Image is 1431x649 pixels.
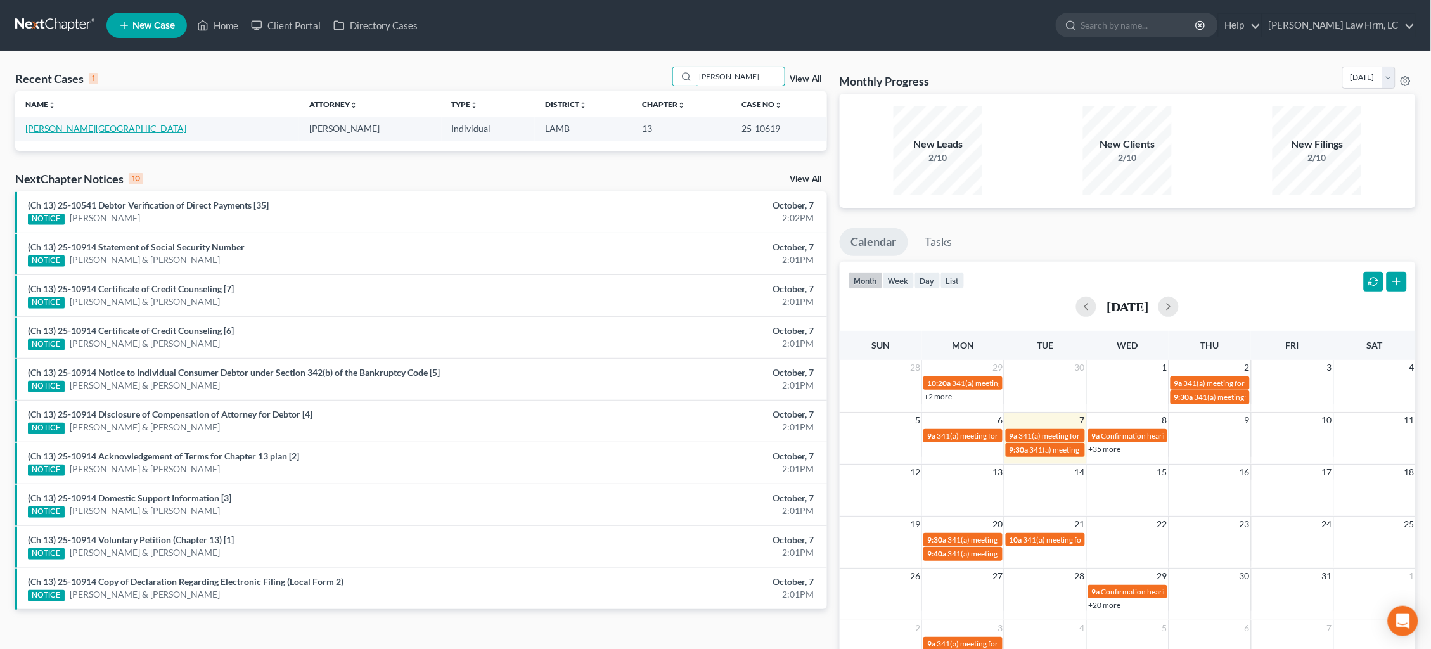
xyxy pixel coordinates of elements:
[1074,360,1086,375] span: 30
[1156,517,1169,532] span: 22
[28,367,440,378] a: (Ch 13) 25-10914 Notice to Individual Consumer Debtor under Section 342(b) of the Bankruptcy Code...
[132,21,175,30] span: New Case
[927,378,951,388] span: 10:20a
[952,340,974,350] span: Mon
[28,283,234,294] a: (Ch 13) 25-10914 Certificate of Credit Counseling [7]
[940,272,965,289] button: list
[70,421,221,434] a: [PERSON_NAME] & [PERSON_NAME]
[70,588,221,601] a: [PERSON_NAME] & [PERSON_NAME]
[996,620,1004,636] span: 3
[790,175,822,184] a: View All
[48,101,56,109] i: unfold_more
[1019,431,1141,440] span: 341(a) meeting for [PERSON_NAME]
[1403,465,1416,480] span: 18
[1184,378,1306,388] span: 341(a) meeting for [PERSON_NAME]
[452,100,478,109] a: Typeunfold_more
[70,212,140,224] a: [PERSON_NAME]
[937,639,1059,648] span: 341(a) meeting for [PERSON_NAME]
[1262,14,1415,37] a: [PERSON_NAME] Law Firm, LC
[1089,444,1121,454] a: +35 more
[561,199,814,212] div: October, 7
[927,639,935,648] span: 9a
[442,117,535,140] td: Individual
[309,100,357,109] a: Attorneyunfold_more
[1388,606,1418,636] div: Open Intercom Messenger
[914,620,921,636] span: 2
[1326,620,1333,636] span: 7
[1037,340,1054,350] span: Tue
[561,534,814,546] div: October, 7
[1156,569,1169,584] span: 29
[561,241,814,254] div: October, 7
[1117,340,1138,350] span: Wed
[561,379,814,392] div: 2:01PM
[561,408,814,421] div: October, 7
[1326,360,1333,375] span: 3
[1161,620,1169,636] span: 5
[696,67,785,86] input: Search by name...
[28,325,234,336] a: (Ch 13) 25-10914 Certificate of Credit Counseling [6]
[1321,465,1333,480] span: 17
[991,517,1004,532] span: 20
[947,549,1070,558] span: 341(a) meeting for [PERSON_NAME]
[1238,465,1251,480] span: 16
[909,517,921,532] span: 19
[1273,137,1361,151] div: New Filings
[70,337,221,350] a: [PERSON_NAME] & [PERSON_NAME]
[991,569,1004,584] span: 27
[991,465,1004,480] span: 13
[579,101,587,109] i: unfold_more
[1238,517,1251,532] span: 23
[1107,300,1148,313] h2: [DATE]
[28,451,299,461] a: (Ch 13) 25-10914 Acknowledgement of Terms for Chapter 13 plan [2]
[70,379,221,392] a: [PERSON_NAME] & [PERSON_NAME]
[70,254,221,266] a: [PERSON_NAME] & [PERSON_NAME]
[1030,445,1219,454] span: 341(a) meeting for [PERSON_NAME] & [PERSON_NAME]
[28,590,65,601] div: NOTICE
[632,117,732,140] td: 13
[561,450,814,463] div: October, 7
[1238,569,1251,584] span: 30
[1403,517,1416,532] span: 25
[883,272,914,289] button: week
[909,465,921,480] span: 12
[28,381,65,392] div: NOTICE
[1321,517,1333,532] span: 24
[561,588,814,601] div: 2:01PM
[927,549,946,558] span: 9:40a
[561,254,814,266] div: 2:01PM
[28,339,65,350] div: NOTICE
[774,101,782,109] i: unfold_more
[1321,569,1333,584] span: 31
[561,504,814,517] div: 2:01PM
[1367,340,1383,350] span: Sat
[952,378,1074,388] span: 341(a) meeting for [PERSON_NAME]
[991,360,1004,375] span: 29
[1174,378,1183,388] span: 9a
[840,74,930,89] h3: Monthly Progress
[1089,600,1121,610] a: +20 more
[1243,413,1251,428] span: 9
[1083,137,1172,151] div: New Clients
[1092,431,1100,440] span: 9a
[561,295,814,308] div: 2:01PM
[790,75,822,84] a: View All
[914,228,964,256] a: Tasks
[1101,431,1245,440] span: Confirmation hearing for [PERSON_NAME]
[25,100,56,109] a: Nameunfold_more
[937,431,1059,440] span: 341(a) meeting for [PERSON_NAME]
[1201,340,1219,350] span: Thu
[561,492,814,504] div: October, 7
[561,366,814,379] div: October, 7
[741,100,782,109] a: Case Nounfold_more
[909,360,921,375] span: 28
[535,117,632,140] td: LAMB
[678,101,686,109] i: unfold_more
[1010,431,1018,440] span: 9a
[871,340,890,350] span: Sun
[28,200,269,210] a: (Ch 13) 25-10541 Debtor Verification of Direct Payments [35]
[561,575,814,588] div: October, 7
[1219,14,1261,37] a: Help
[28,297,65,309] div: NOTICE
[350,101,357,109] i: unfold_more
